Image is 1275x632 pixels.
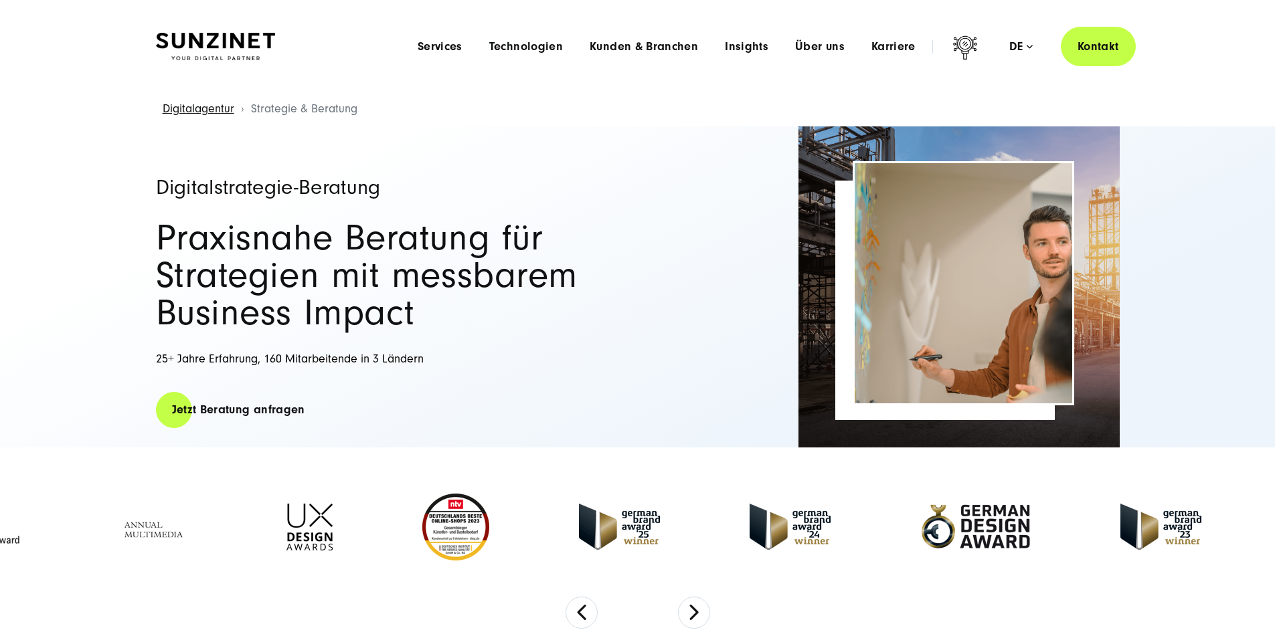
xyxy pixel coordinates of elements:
[156,391,321,429] a: Jetzt Beratung anfragen
[114,504,197,550] img: Full Service Digitalagentur - Annual Multimedia Awards
[251,102,357,116] span: Strategie & Beratung
[418,40,462,54] a: Services
[750,504,831,550] img: German-Brand-Award - fullservice digital agentur SUNZINET
[795,40,845,54] a: Über uns
[1061,27,1136,66] a: Kontakt
[156,352,424,366] span: 25+ Jahre Erfahrung, 160 Mitarbeitende in 3 Ländern
[156,177,624,198] h1: Digitalstrategie-Beratung
[163,102,234,116] a: Digitalagentur
[798,126,1120,447] img: Full-Service Digitalagentur SUNZINET - Strategieberatung_2
[286,504,333,550] img: UX-Design-Awards - fullservice digital agentur SUNZINET
[920,504,1031,550] img: German-Design-Award - fullservice digital agentur SUNZINET
[566,597,598,629] button: Previous
[725,40,768,54] a: Insights
[1009,40,1033,54] div: de
[855,163,1072,403] img: Full-Service Digitalagentur SUNZINET - Strategieberatung
[871,40,916,54] a: Karriere
[156,219,624,332] h2: Praxisnahe Beratung für Strategien mit messbarem Business Impact
[579,504,660,550] img: German Brand Award winner 2025 - Full Service Digital Agentur SUNZINET
[590,40,698,54] a: Kunden & Branchen
[156,33,275,61] img: SUNZINET Full Service Digital Agentur
[489,40,563,54] a: Technologien
[1120,504,1201,550] img: German Brand Award 2023 Winner - fullservice digital agentur SUNZINET
[422,494,489,560] img: Deutschlands beste Online Shops 2023 - boesner - Kunde - SUNZINET
[678,597,710,629] button: Next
